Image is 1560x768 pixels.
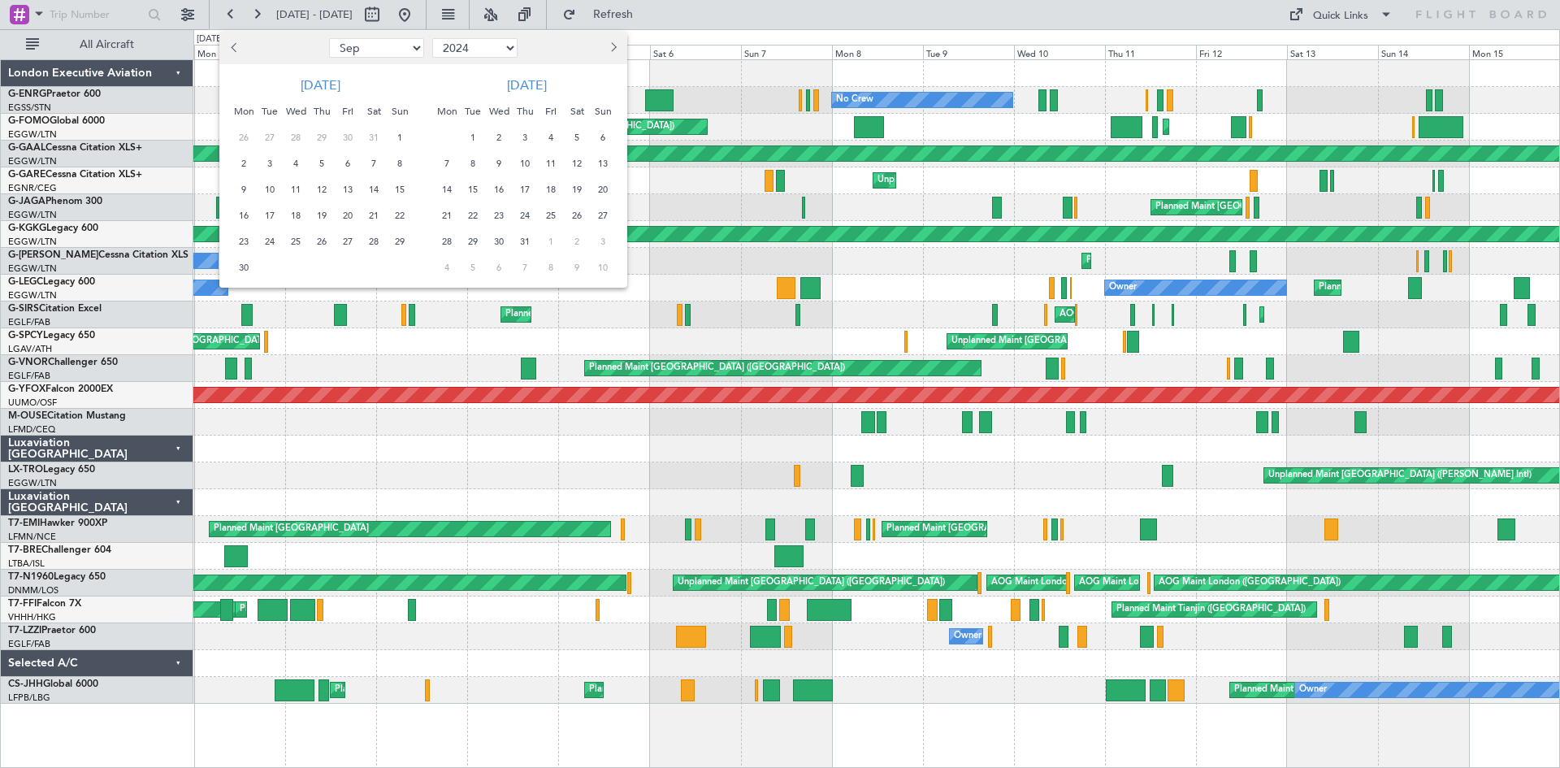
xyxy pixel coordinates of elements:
[541,128,561,148] span: 4
[463,128,483,148] span: 1
[434,202,460,228] div: 21-10-2024
[387,150,413,176] div: 8-9-2024
[361,98,387,124] div: Sat
[463,180,483,200] span: 15
[460,228,486,254] div: 29-10-2024
[312,154,332,174] span: 5
[564,176,590,202] div: 19-10-2024
[590,228,616,254] div: 3-11-2024
[437,258,457,278] span: 4
[515,258,535,278] span: 7
[257,202,283,228] div: 17-9-2024
[257,150,283,176] div: 3-9-2024
[538,228,564,254] div: 1-11-2024
[512,202,538,228] div: 24-10-2024
[515,206,535,226] span: 24
[434,228,460,254] div: 28-10-2024
[515,154,535,174] span: 10
[234,128,254,148] span: 26
[489,180,509,200] span: 16
[489,154,509,174] span: 9
[338,232,358,252] span: 27
[387,124,413,150] div: 1-9-2024
[234,206,254,226] span: 16
[486,202,512,228] div: 23-10-2024
[283,228,309,254] div: 25-9-2024
[338,206,358,226] span: 20
[460,98,486,124] div: Tue
[463,232,483,252] span: 29
[335,98,361,124] div: Fri
[312,128,332,148] span: 29
[593,128,613,148] span: 6
[338,180,358,200] span: 13
[590,98,616,124] div: Sun
[231,124,257,150] div: 26-8-2024
[593,206,613,226] span: 27
[593,232,613,252] span: 3
[538,254,564,280] div: 8-11-2024
[486,98,512,124] div: Wed
[590,124,616,150] div: 6-10-2024
[286,232,306,252] span: 25
[312,206,332,226] span: 19
[257,228,283,254] div: 24-9-2024
[335,228,361,254] div: 27-9-2024
[593,258,613,278] span: 10
[338,128,358,148] span: 30
[567,180,587,200] span: 19
[231,254,257,280] div: 30-9-2024
[364,128,384,148] span: 31
[234,232,254,252] span: 23
[567,258,587,278] span: 9
[260,232,280,252] span: 24
[309,176,335,202] div: 12-9-2024
[564,228,590,254] div: 2-11-2024
[364,206,384,226] span: 21
[335,202,361,228] div: 20-9-2024
[361,124,387,150] div: 31-8-2024
[234,154,254,174] span: 2
[590,254,616,280] div: 10-11-2024
[387,176,413,202] div: 15-9-2024
[329,38,424,58] select: Select month
[538,176,564,202] div: 18-10-2024
[541,154,561,174] span: 11
[486,254,512,280] div: 6-11-2024
[364,180,384,200] span: 14
[231,98,257,124] div: Mon
[512,150,538,176] div: 10-10-2024
[260,128,280,148] span: 27
[489,128,509,148] span: 2
[541,180,561,200] span: 18
[257,124,283,150] div: 27-8-2024
[361,202,387,228] div: 21-9-2024
[432,38,518,58] select: Select year
[593,154,613,174] span: 13
[567,128,587,148] span: 5
[283,176,309,202] div: 11-9-2024
[564,124,590,150] div: 5-10-2024
[335,176,361,202] div: 13-9-2024
[460,202,486,228] div: 22-10-2024
[567,232,587,252] span: 2
[515,232,535,252] span: 31
[283,124,309,150] div: 28-8-2024
[387,98,413,124] div: Sun
[593,180,613,200] span: 20
[434,150,460,176] div: 7-10-2024
[486,228,512,254] div: 30-10-2024
[234,258,254,278] span: 30
[486,176,512,202] div: 16-10-2024
[515,128,535,148] span: 3
[260,154,280,174] span: 3
[286,180,306,200] span: 11
[489,232,509,252] span: 30
[564,150,590,176] div: 12-10-2024
[335,150,361,176] div: 6-9-2024
[390,206,410,226] span: 22
[312,180,332,200] span: 12
[541,232,561,252] span: 1
[541,258,561,278] span: 8
[590,202,616,228] div: 27-10-2024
